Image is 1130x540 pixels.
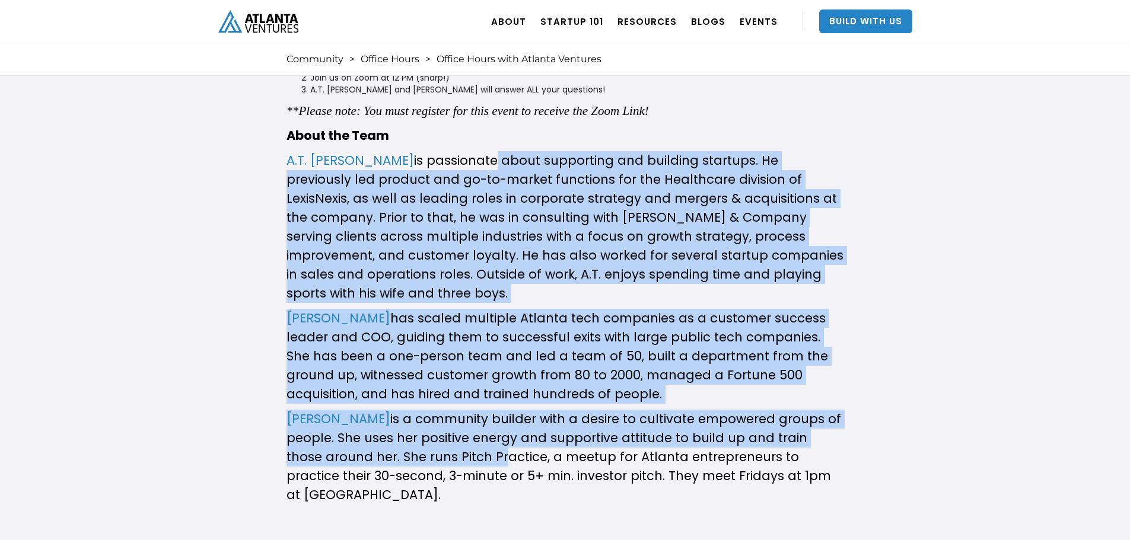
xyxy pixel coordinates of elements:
em: **Please note: You must register for this event to receive the Zoom Link! [287,104,649,118]
a: RESOURCES [617,5,677,38]
li: A.T. [PERSON_NAME] and [PERSON_NAME] will answer ALL your questions! [310,84,844,95]
a: Build With Us [819,9,912,33]
a: Community [287,53,343,65]
a: [PERSON_NAME] [287,410,390,427]
a: Startup 101 [540,5,603,38]
div: Office Hours with Atlanta Ventures [437,53,601,65]
a: BLOGS [691,5,725,38]
p: has scaled multiple Atlanta tech companies as a customer success leader and COO, guiding them to ... [287,309,844,404]
p: is a community builder with a desire to cultivate empowered groups of people. She uses her positi... [287,410,844,504]
a: EVENTS [740,5,778,38]
strong: About the Team [287,127,389,144]
a: A.T. [PERSON_NAME] [287,152,414,169]
div: > [425,53,431,65]
a: Office Hours [361,53,419,65]
div: > [349,53,355,65]
a: ABOUT [491,5,526,38]
li: Join us on Zoom at 12 PM (sharp!) [310,72,844,84]
p: is passionate about supporting and building startups. He previously led product and go-to-market ... [287,151,844,303]
p: ‍ [287,510,844,529]
a: [PERSON_NAME] [287,309,390,327]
